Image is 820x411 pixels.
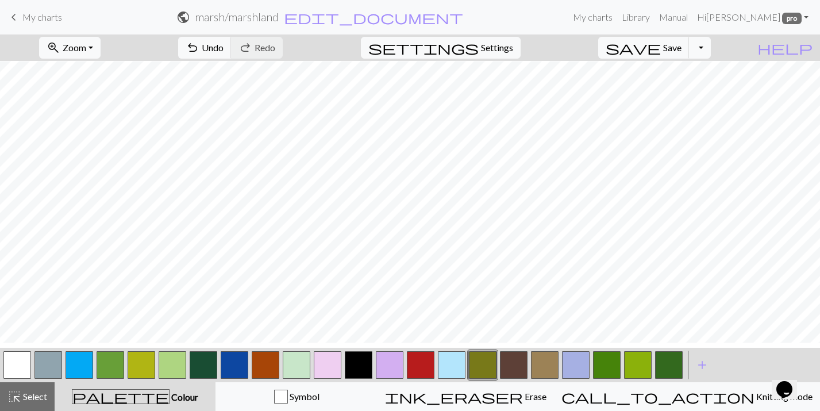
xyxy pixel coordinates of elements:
span: Colour [170,391,198,402]
button: Undo [178,37,232,59]
i: Settings [368,41,479,55]
span: save [606,40,661,56]
a: My charts [7,7,62,27]
span: help [757,40,813,56]
span: keyboard_arrow_left [7,9,21,25]
a: Hi[PERSON_NAME] pro [692,6,813,29]
span: Save [663,42,682,53]
button: Zoom [39,37,101,59]
span: Undo [202,42,224,53]
iframe: chat widget [772,365,809,400]
span: Symbol [288,391,319,402]
button: Symbol [215,382,378,411]
span: edit_document [284,9,463,25]
span: Zoom [63,42,86,53]
button: SettingsSettings [361,37,521,59]
a: Library [617,6,655,29]
span: ink_eraser [385,389,523,405]
h2: marsh / marshland [195,10,279,24]
button: Colour [55,382,215,411]
span: add [695,357,709,373]
span: zoom_in [47,40,60,56]
button: Knitting mode [554,382,820,411]
span: palette [72,389,169,405]
button: Erase [378,382,554,411]
span: My charts [22,11,62,22]
span: call_to_action [561,389,754,405]
span: settings [368,40,479,56]
a: My charts [568,6,617,29]
span: Settings [481,41,513,55]
span: Select [21,391,47,402]
a: Manual [655,6,692,29]
span: Erase [523,391,546,402]
span: pro [782,13,802,24]
span: undo [186,40,199,56]
span: public [176,9,190,25]
span: highlight_alt [7,389,21,405]
span: Knitting mode [754,391,813,402]
button: Save [598,37,690,59]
